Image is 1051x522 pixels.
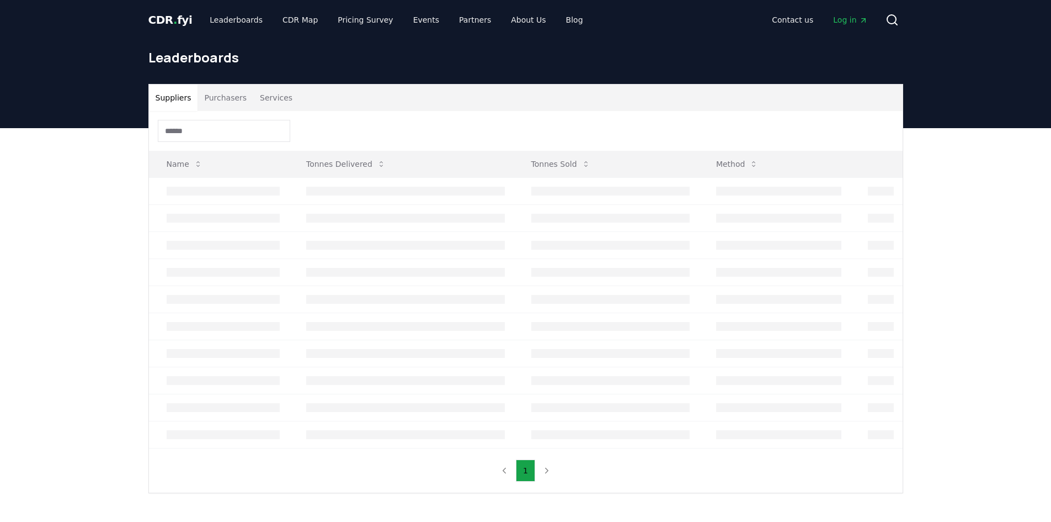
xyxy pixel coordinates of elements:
[707,153,767,175] button: Method
[201,10,271,30] a: Leaderboards
[404,10,448,30] a: Events
[148,13,193,27] span: CDR fyi
[833,14,867,25] span: Log in
[173,13,177,27] span: .
[450,10,500,30] a: Partners
[274,10,327,30] a: CDR Map
[516,460,535,482] button: 1
[198,85,253,111] button: Purchasers
[253,85,299,111] button: Services
[329,10,402,30] a: Pricing Survey
[201,10,591,30] nav: Main
[824,10,876,30] a: Log in
[158,153,211,175] button: Name
[502,10,554,30] a: About Us
[763,10,876,30] nav: Main
[557,10,592,30] a: Blog
[522,153,599,175] button: Tonnes Sold
[297,153,394,175] button: Tonnes Delivered
[149,85,198,111] button: Suppliers
[148,12,193,28] a: CDR.fyi
[148,49,903,66] h1: Leaderboards
[763,10,822,30] a: Contact us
